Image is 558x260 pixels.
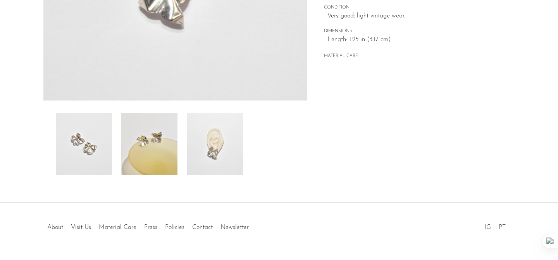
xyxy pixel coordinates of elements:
a: Policies [165,224,184,231]
a: Material Care [99,224,136,231]
img: Abstract Flower Earrings [56,113,112,175]
span: DIMENSIONS [324,28,498,35]
ul: Social Medias [481,218,510,233]
a: Press [144,224,157,231]
span: Very good; light vintage wear. [327,11,498,21]
a: Contact [192,224,213,231]
img: Abstract Flower Earrings [187,113,243,175]
span: CONDITION [324,4,498,11]
img: Abstract Flower Earrings [121,113,177,175]
a: Visit Us [71,224,91,231]
span: Length: 1.25 in (3.17 cm) [327,35,498,45]
a: IG [485,224,491,231]
button: MATERIAL CARE [324,54,358,59]
a: PT [499,224,506,231]
a: About [47,224,63,231]
ul: Quick links [43,218,253,233]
